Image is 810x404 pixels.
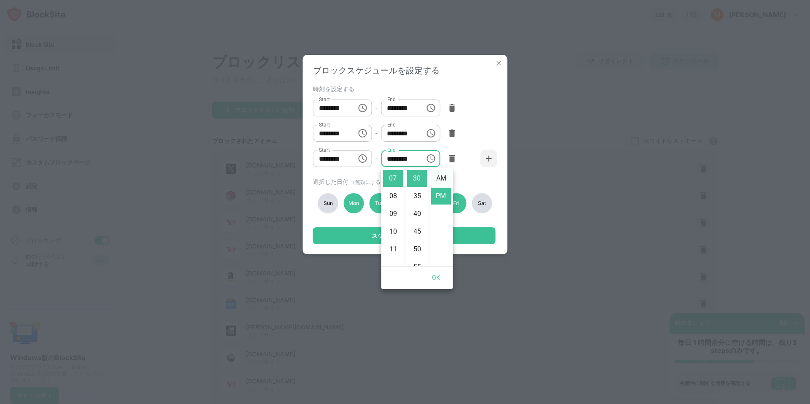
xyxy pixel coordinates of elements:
div: スケジュールを設定する [372,232,437,239]
div: - [375,129,378,138]
label: End [387,96,396,103]
li: 30 minutes [407,170,427,187]
ul: Select minutes [405,168,429,266]
li: 45 minutes [407,223,427,240]
li: 10 hours [383,223,403,240]
li: AM [431,170,451,187]
button: Choose time, selected time is 7:00 PM [422,125,439,142]
li: 8 hours [383,188,403,205]
li: 7 hours [383,170,403,187]
button: OK [423,270,450,285]
li: 35 minutes [407,188,427,205]
span: （無効にする日をクリックしてください） [350,179,446,185]
div: 選択した日付 [313,178,495,186]
div: Sat [472,193,492,213]
label: Start [319,146,330,154]
li: 50 minutes [407,241,427,258]
div: - [375,154,378,163]
label: End [387,146,396,154]
div: 時刻を設定する [313,85,495,92]
button: Choose time, selected time is 1:30 PM [354,125,371,142]
ul: Select meridiem [429,168,453,266]
div: Fri [446,193,467,213]
li: 40 minutes [407,205,427,222]
li: 55 minutes [407,259,427,275]
button: Choose time, selected time is 4:00 AM [354,150,371,167]
div: Sun [318,193,338,213]
button: Choose time, selected time is 10:00 AM [354,100,371,116]
li: 9 hours [383,205,403,222]
div: - [375,103,378,113]
ul: Select hours [381,168,405,266]
label: Start [319,96,330,103]
button: Choose time, selected time is 12:00 PM [422,100,439,116]
button: Choose time, selected time is 7:30 PM [422,150,439,167]
label: Start [319,121,330,128]
div: Mon [343,193,364,213]
div: ブロックスケジュールを設定する [313,65,497,76]
img: x-button.svg [495,59,503,67]
li: PM [431,188,451,205]
label: End [387,121,396,128]
div: Tue [369,193,389,213]
li: 11 hours [383,241,403,258]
